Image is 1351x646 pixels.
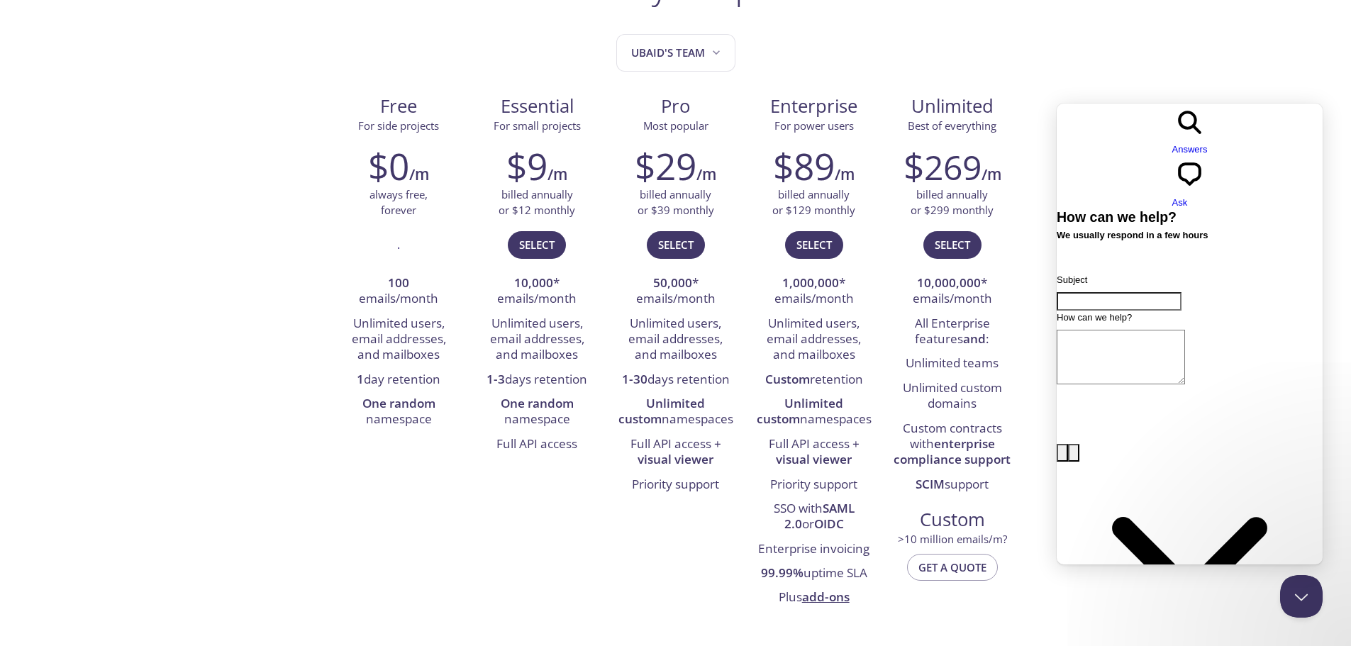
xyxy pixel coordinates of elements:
li: Unlimited users, email addresses, and mailboxes [340,312,457,368]
li: Enterprise invoicing [755,538,872,562]
button: Select [647,231,705,258]
iframe: Help Scout Beacon - Close [1280,575,1323,618]
li: Unlimited custom domains [894,377,1011,417]
li: days retention [479,368,596,392]
strong: Custom [765,371,810,387]
h2: $9 [506,145,547,187]
span: Custom [894,508,1010,532]
p: billed annually or $129 monthly [772,187,855,218]
li: * emails/month [755,272,872,312]
li: Priority support [617,473,734,497]
li: * emails/month [617,272,734,312]
h6: /m [835,162,855,186]
span: Get a quote [918,558,986,577]
strong: 10,000 [514,274,553,291]
li: Full API access [479,433,596,457]
strong: 1,000,000 [782,274,839,291]
span: Select [519,235,555,254]
a: add-ons [802,589,850,605]
li: Custom contracts with [894,417,1011,473]
li: emails/month [340,272,457,312]
strong: visual viewer [638,451,713,467]
h2: $89 [773,145,835,187]
li: Unlimited teams [894,352,1011,376]
span: Most popular [643,118,708,133]
li: namespaces [755,392,872,433]
strong: SCIM [916,476,945,492]
li: Full API access + [755,433,872,473]
button: Select [785,231,843,258]
p: billed annually or $39 monthly [638,187,714,218]
strong: 1 [357,371,364,387]
li: Full API access + [617,433,734,473]
strong: 1-3 [487,371,505,387]
h2: $29 [635,145,696,187]
strong: enterprise compliance support [894,435,1011,467]
li: Unlimited users, email addresses, and mailboxes [479,312,596,368]
li: SSO with or [755,497,872,538]
span: 269 [924,144,982,190]
span: Enterprise [756,94,872,118]
strong: 100 [388,274,409,291]
h6: /m [547,162,567,186]
li: namespace [479,392,596,433]
p: always free, forever [369,187,428,218]
strong: 50,000 [653,274,692,291]
iframe: Help Scout Beacon - Live Chat, Contact Form, and Knowledge Base [1057,104,1323,564]
strong: 1-30 [622,371,647,387]
li: day retention [340,368,457,392]
h6: /m [696,162,716,186]
span: Select [658,235,694,254]
span: For side projects [358,118,439,133]
span: Ubaid's team [631,43,723,62]
span: Best of everything [908,118,996,133]
li: Unlimited users, email addresses, and mailboxes [755,312,872,368]
li: * emails/month [894,272,1011,312]
li: Unlimited users, email addresses, and mailboxes [617,312,734,368]
span: Essential [479,94,595,118]
h6: /m [409,162,429,186]
li: days retention [617,368,734,392]
li: uptime SLA [755,562,872,586]
strong: Unlimited custom [618,395,706,427]
strong: visual viewer [776,451,852,467]
strong: 99.99% [761,564,804,581]
span: Free [341,94,457,118]
button: Get a quote [907,554,998,581]
strong: Unlimited custom [757,395,844,427]
li: support [894,473,1011,497]
li: Priority support [755,473,872,497]
strong: SAML 2.0 [784,500,855,532]
button: Select [923,231,982,258]
h2: $0 [368,145,409,187]
span: Pro [618,94,733,118]
span: For small projects [494,118,581,133]
p: billed annually or $12 monthly [499,187,575,218]
li: Plus [755,586,872,611]
li: retention [755,368,872,392]
span: Select [796,235,832,254]
span: Select [935,235,970,254]
strong: One random [362,395,435,411]
span: For power users [774,118,854,133]
button: Ubaid's team [616,34,735,72]
p: billed annually or $299 monthly [911,187,994,218]
h2: $ [904,145,982,187]
li: All Enterprise features : [894,312,1011,352]
strong: OIDC [814,516,844,532]
span: Unlimited [911,94,994,118]
li: namespaces [617,392,734,433]
strong: and [963,330,986,347]
strong: One random [501,395,574,411]
li: namespace [340,392,457,433]
button: Select [508,231,566,258]
h6: /m [982,162,1001,186]
strong: 10,000,000 [917,274,981,291]
span: > 10 million emails/m? [898,532,1007,546]
li: * emails/month [479,272,596,312]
